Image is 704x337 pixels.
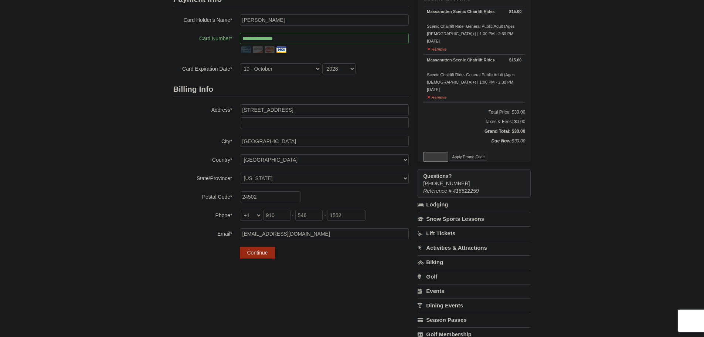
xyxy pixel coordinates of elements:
[173,210,232,219] label: Phone*
[427,56,521,64] div: Massanutten Scenic Chairlift Rides
[427,8,521,15] div: Massanutten Scenic Chairlift Rides
[263,44,275,56] img: mastercard.png
[423,128,525,135] h5: Grand Total: $30.00
[275,44,287,56] img: visa.png
[418,270,531,283] a: Golf
[324,212,326,218] span: -
[240,228,409,239] input: Email
[173,228,232,237] label: Email*
[418,255,531,269] a: Biking
[418,241,531,255] a: Activities & Attractions
[252,44,263,56] img: discover.png
[173,136,232,145] label: City*
[173,173,232,182] label: State/Province*
[173,33,232,42] label: Card Number*
[263,210,290,221] input: xxx
[295,210,323,221] input: xxx
[240,136,409,147] input: City
[423,108,525,116] h6: Total Price: $30.00
[427,56,521,93] div: Scenic Chairlift Ride- General Public Adult (Ages [DEMOGRAPHIC_DATA]+) | 1:00 PM - 2:30 PM [DATE]
[427,8,521,45] div: Scenic Chairlift Ride- General Public Adult (Ages [DEMOGRAPHIC_DATA]+) | 1:00 PM - 2:30 PM [DATE]
[423,118,525,125] div: Taxes & Fees: $0.00
[509,56,522,64] strong: $15.00
[240,191,300,202] input: Postal Code
[509,8,522,15] strong: $15.00
[453,188,479,194] span: 416622259
[423,173,452,179] strong: Questions?
[423,137,525,152] div: $30.00
[423,172,517,186] span: [PHONE_NUMBER]
[240,44,252,56] img: amex.png
[418,198,531,211] a: Lodging
[427,92,447,101] button: Remove
[491,138,511,144] strong: Due Now:
[418,212,531,226] a: Snow Sports Lessons
[418,226,531,240] a: Lift Tickets
[173,14,232,24] label: Card Holder's Name*
[173,82,409,97] h2: Billing Info
[240,14,409,26] input: Card Holder Name
[418,284,531,298] a: Events
[173,104,232,114] label: Address*
[240,247,275,259] button: Continue
[173,191,232,200] label: Postal Code*
[240,104,409,115] input: Billing Info
[173,154,232,164] label: Country*
[449,153,487,161] button: Apply Promo Code
[418,313,531,327] a: Season Passes
[292,212,294,218] span: -
[173,63,232,73] label: Card Expiration Date*
[423,188,451,194] span: Reference #
[418,299,531,312] a: Dining Events
[327,210,365,221] input: xxxx
[427,44,447,53] button: Remove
